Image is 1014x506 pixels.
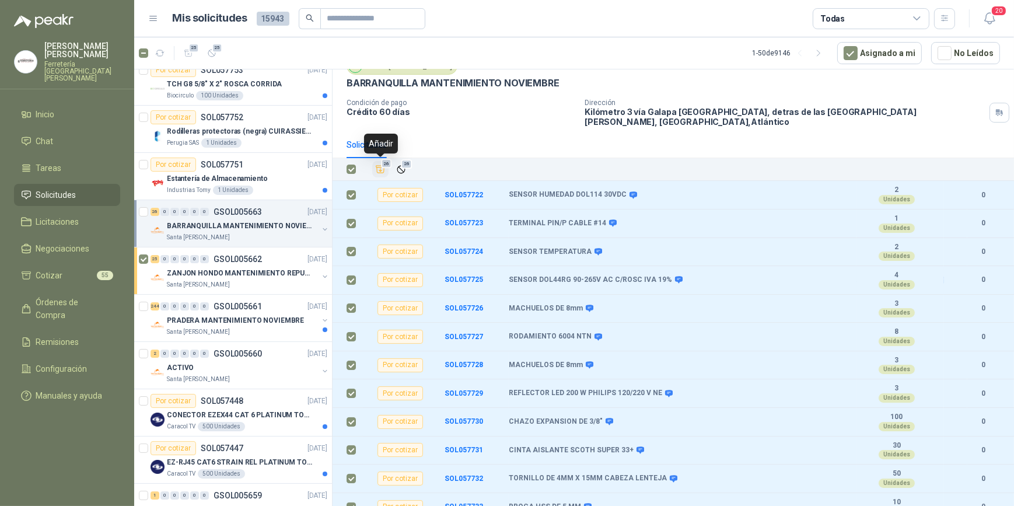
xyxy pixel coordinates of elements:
div: Unidades [879,280,915,289]
div: Por cotizar [377,386,423,400]
b: TERMINAL PIN/P CABLE #14 [509,219,606,228]
div: Unidades [879,365,915,374]
b: SENSOR TEMPERATURA [509,247,592,257]
a: Cotizar55 [14,264,120,287]
span: 25 [188,43,200,53]
a: Por cotizarSOL057753[DATE] Company LogoTCH G8 5/8" X 2" ROSCA CORRIDABiocirculo100 Unidades [134,58,332,106]
div: Por cotizar [377,188,423,202]
a: Inicio [14,103,120,125]
div: Unidades [879,224,915,233]
div: Por cotizar [377,415,423,429]
p: [DATE] [307,396,327,407]
p: [DATE] [307,348,327,360]
b: SOL057727 [445,333,483,341]
div: 0 [190,491,199,500]
img: Company Logo [151,460,165,474]
b: 2 [856,186,937,195]
p: Perugia SAS [167,138,199,148]
span: 26 [401,159,412,169]
b: 0 [967,274,1000,285]
a: Negociaciones [14,238,120,260]
div: 0 [190,302,199,310]
div: Unidades [879,422,915,431]
span: 25 [212,43,223,53]
b: 0 [967,388,1000,399]
span: 26 [381,159,392,169]
a: Por cotizarSOL057448[DATE] Company LogoCONECTOR EZEX44 CAT 6 PLATINUM TOOLSCaracol TV500 Unidades [134,389,332,437]
button: Ignorar [393,162,409,177]
div: Por cotizar [151,441,196,455]
b: CHAZO EXPANSION DE 3/8" [509,417,603,427]
p: Santa [PERSON_NAME] [167,327,230,337]
img: Company Logo [151,413,165,427]
b: MACHUELOS DE 8mm [509,304,583,313]
a: 26 0 0 0 0 0 GSOL005663[DATE] Company LogoBARRANQUILLA MANTENIMIENTO NOVIEMBRESanta [PERSON_NAME] [151,205,330,242]
div: 0 [200,255,209,263]
button: Asignado a mi [837,42,922,64]
b: 2 [856,243,937,252]
p: GSOL005660 [214,350,262,358]
p: SOL057751 [201,160,243,169]
b: 0 [967,473,1000,484]
b: SOL057726 [445,304,483,312]
b: 0 [967,360,1000,371]
div: 0 [170,255,179,263]
div: Unidades [879,252,915,261]
div: Por cotizar [377,330,423,344]
span: 15943 [257,12,289,26]
div: Todas [820,12,845,25]
span: search [306,14,314,22]
p: Biocirculo [167,91,194,100]
div: 0 [200,302,209,310]
p: EZ-RJ45 CAT6 STRAIN REL PLATINUM TOOLS [167,457,312,468]
div: Por cotizar [151,158,196,172]
a: Por cotizarSOL057751[DATE] Company LogoEstantería de AlmacenamientoIndustrias Tomy1 Unidades [134,153,332,200]
span: Inicio [36,108,55,121]
a: SOL057732 [445,474,483,483]
b: 0 [967,190,1000,201]
a: SOL057731 [445,446,483,454]
a: SOL057724 [445,247,483,256]
p: TCH G8 5/8" X 2" ROSCA CORRIDA [167,79,282,90]
p: [DATE] [307,65,327,76]
div: 0 [180,491,189,500]
p: ACTIVO [167,362,194,374]
p: SOL057447 [201,444,243,452]
button: No Leídos [931,42,1000,64]
a: Solicitudes [14,184,120,206]
div: 0 [160,302,169,310]
b: 30 [856,441,937,451]
p: [DATE] [307,207,327,218]
b: 50 [856,469,937,479]
b: 0 [967,416,1000,427]
a: SOL057730 [445,417,483,425]
p: Industrias Tomy [167,186,211,195]
div: 2 [151,350,159,358]
div: 0 [200,350,209,358]
b: SOL057729 [445,389,483,397]
a: Chat [14,130,120,152]
p: Rodilleras protectoras (negra) CUIRASSIER para motocicleta, rodilleras para motocicleta, [167,126,312,137]
p: ZANJON HONDO MANTENIMIENTO REPUESTOS [167,268,312,279]
div: Por cotizar [151,63,196,77]
div: Unidades [879,479,915,488]
div: 0 [180,255,189,263]
div: Por cotizar [377,443,423,457]
div: Por cotizar [377,273,423,287]
p: [DATE] [307,490,327,501]
div: Por cotizar [151,394,196,408]
b: 8 [856,327,937,337]
span: Tareas [36,162,62,175]
a: Licitaciones [14,211,120,233]
h1: Mis solicitudes [173,10,247,27]
p: [DATE] [307,159,327,170]
p: GSOL005659 [214,491,262,500]
b: 1 [856,214,937,224]
span: 20 [991,5,1007,16]
span: Negociaciones [36,242,90,255]
p: Dirección [585,99,985,107]
div: 1 [151,491,159,500]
